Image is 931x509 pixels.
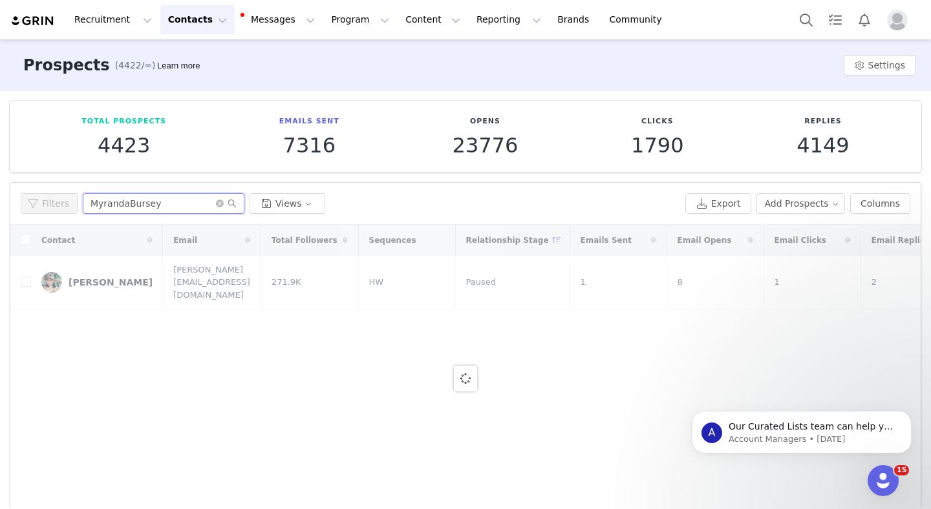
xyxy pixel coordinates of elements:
[398,5,468,34] button: Content
[850,193,910,214] button: Columns
[797,134,849,157] p: 4149
[756,193,846,214] button: Add Prospects
[235,5,323,34] button: Messages
[879,10,921,30] button: Profile
[228,199,237,208] i: icon: search
[672,384,931,474] iframe: Intercom notifications message
[250,193,325,214] button: Views
[631,116,683,127] p: Clicks
[323,5,397,34] button: Program
[685,193,751,214] button: Export
[844,55,915,76] button: Settings
[797,116,849,127] p: Replies
[216,200,224,207] i: icon: close-circle
[160,5,235,34] button: Contacts
[453,134,519,157] p: 23776
[850,5,879,34] button: Notifications
[792,5,820,34] button: Search
[23,54,110,77] h3: Prospects
[821,5,850,34] a: Tasks
[155,59,202,72] div: Tooltip anchor
[469,5,549,34] button: Reporting
[887,10,908,30] img: placeholder-profile.jpg
[550,5,601,34] a: Brands
[81,134,166,157] p: 4423
[631,134,683,157] p: 1790
[279,134,339,157] p: 7316
[602,5,676,34] a: Community
[453,116,519,127] p: Opens
[115,59,156,72] span: (4422/∞)
[83,193,244,214] input: Search...
[894,465,909,475] span: 15
[21,193,78,214] button: Filters
[868,465,899,496] iframe: Intercom live chat
[67,5,160,34] button: Recruitment
[10,15,56,27] img: grin logo
[279,116,339,127] p: Emails Sent
[81,116,166,127] p: Total Prospects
